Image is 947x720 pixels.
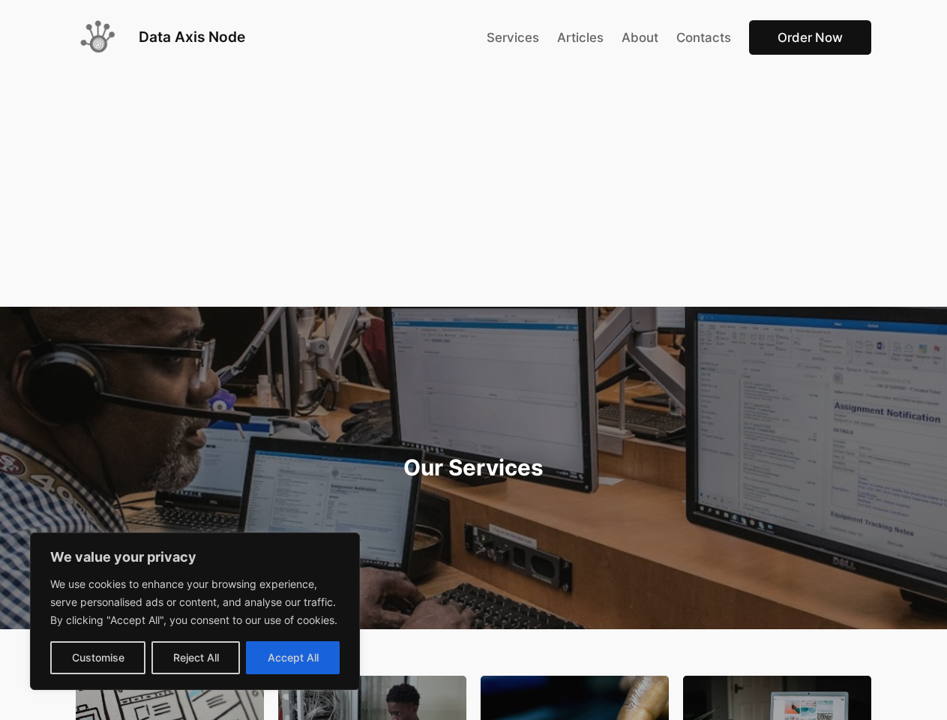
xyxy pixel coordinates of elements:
a: Contacts [676,28,731,47]
button: Accept All [246,641,340,674]
a: About [622,28,658,47]
button: Reject All [151,641,240,674]
p: We value your privacy [50,548,340,566]
button: Customise [50,641,145,674]
nav: Main Menu [487,20,871,55]
img: Data Axis Node [76,15,121,60]
span: Contacts [676,30,731,45]
a: Order Now [749,20,871,55]
iframe: Advertisement [24,89,924,299]
span: About [622,30,658,45]
div: We value your privacy [30,532,360,690]
p: We use cookies to enhance your browsing experience, serve personalised ads or content, and analys... [50,575,340,629]
strong: Our Services [403,454,544,481]
a: Services [487,28,539,47]
a: Articles [557,28,604,47]
span: Articles [557,30,604,45]
span: Services [487,30,539,45]
a: Data Axis Node [139,28,245,46]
